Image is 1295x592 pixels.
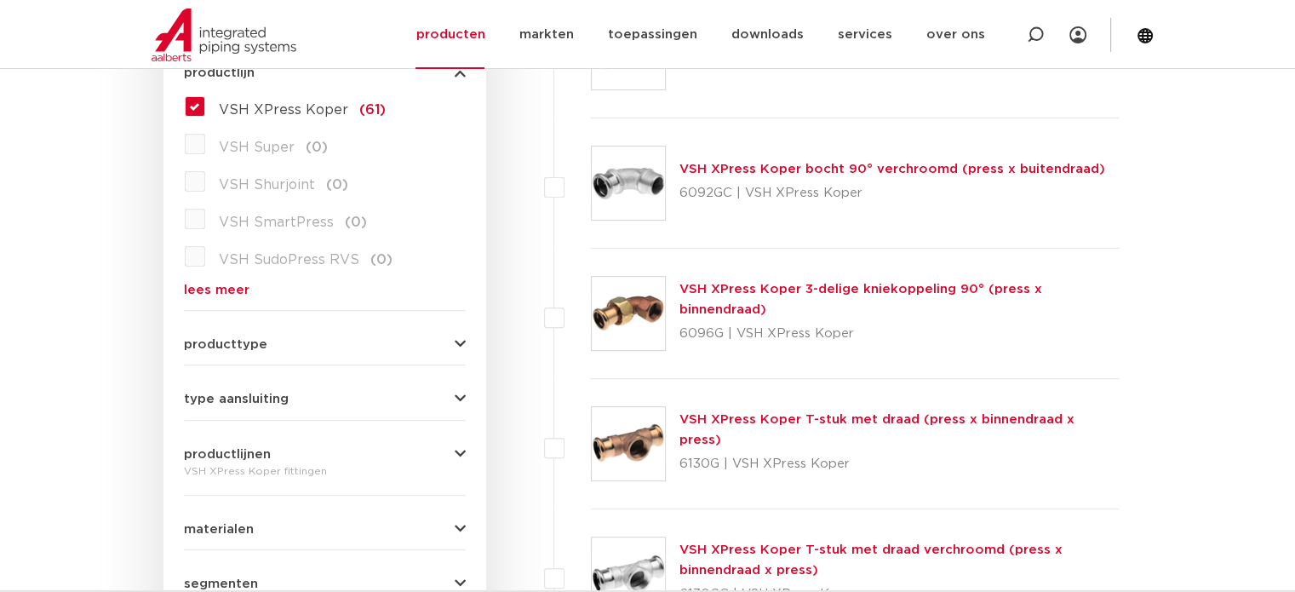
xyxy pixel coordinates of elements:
span: VSH SudoPress RVS [219,253,359,267]
a: VSH XPress Koper T-stuk met draad (press x binnendraad x press) [679,413,1074,446]
button: productlijnen [184,448,466,461]
span: segmenten [184,578,258,590]
span: (61) [359,103,386,117]
div: VSH XPress Koper fittingen [184,461,466,481]
img: Thumbnail for VSH XPress Koper T-stuk met draad (press x binnendraad x press) [592,407,665,480]
span: (0) [370,253,393,267]
p: 6092GC | VSH XPress Koper [679,180,1105,207]
span: VSH Shurjoint [219,178,315,192]
span: productlijnen [184,448,271,461]
a: VSH XPress Koper 3-delige kniekoppeling 90° (press x binnendraad) [679,283,1042,316]
button: materialen [184,523,466,536]
p: 6096G | VSH XPress Koper [679,320,1120,348]
img: Thumbnail for VSH XPress Koper 3-delige kniekoppeling 90° (press x binnendraad) [592,277,665,350]
span: (0) [326,178,348,192]
img: Thumbnail for VSH XPress Koper bocht 90° verchroomd (press x buitendraad) [592,147,665,220]
a: lees meer [184,284,466,296]
span: VSH SmartPress [219,216,334,229]
span: producttype [184,338,267,351]
a: VSH XPress Koper T-stuk met draad verchroomd (press x binnendraad x press) [679,543,1063,577]
span: productlijn [184,66,255,79]
span: VSH Super [219,141,295,154]
span: (0) [306,141,328,154]
span: type aansluiting [184,393,289,405]
button: productlijn [184,66,466,79]
a: VSH XPress Koper bocht 90° verchroomd (press x buitendraad) [679,163,1105,175]
button: type aansluiting [184,393,466,405]
span: (0) [345,216,367,229]
span: materialen [184,523,254,536]
button: segmenten [184,578,466,590]
p: 6130G | VSH XPress Koper [679,451,1120,478]
button: producttype [184,338,466,351]
span: VSH XPress Koper [219,103,348,117]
